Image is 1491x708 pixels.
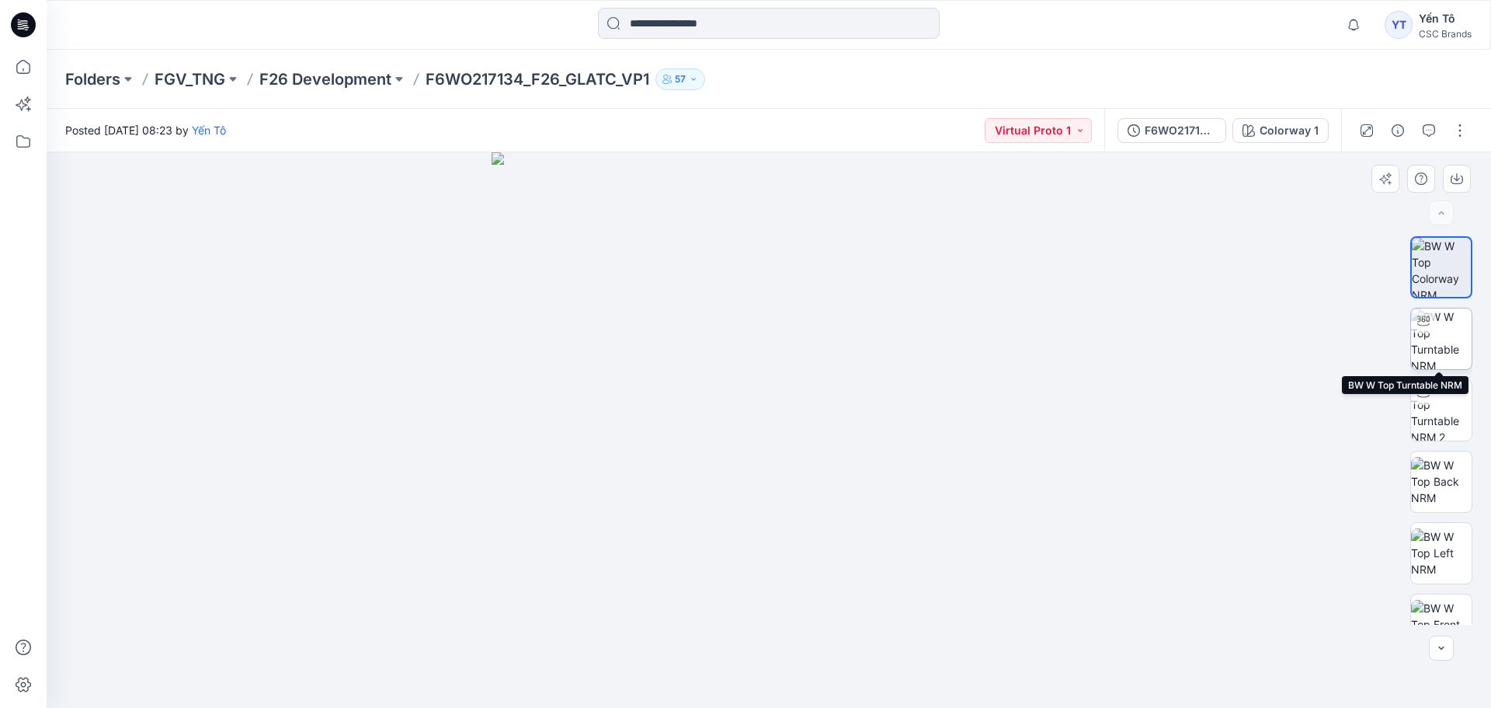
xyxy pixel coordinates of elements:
button: Colorway 1 [1232,118,1329,143]
div: F6WO217134_GLATC_F26_VP1 [1145,122,1216,139]
div: YT [1385,11,1413,39]
img: BW W Top Turntable NRM [1411,309,1472,369]
div: CSC Brands [1419,28,1472,40]
a: FGV_TNG [155,68,225,90]
a: Folders [65,68,120,90]
span: Posted [DATE] 08:23 by [65,122,226,138]
button: 57 [655,68,705,90]
div: Yến Tô [1419,9,1472,28]
img: BW W Top Front Chest NRM [1411,600,1472,649]
button: F6WO217134_GLATC_F26_VP1 [1117,118,1226,143]
a: Yến Tô [192,124,226,137]
img: BW W Top Back NRM [1411,457,1472,506]
button: Details [1385,118,1410,143]
img: BW W Top Left NRM [1411,528,1472,577]
p: 57 [675,71,686,88]
a: F26 Development [259,68,391,90]
img: eyJhbGciOiJIUzI1NiIsImtpZCI6IjAiLCJzbHQiOiJzZXMiLCJ0eXAiOiJKV1QifQ.eyJkYXRhIjp7InR5cGUiOiJzdG9yYW... [492,152,1047,708]
img: BW W Top Colorway NRM [1412,238,1471,297]
p: F6WO217134_F26_GLATC_VP1 [426,68,649,90]
div: Colorway 1 [1260,122,1319,139]
img: BW W Top Turntable NRM 2 [1411,380,1472,441]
